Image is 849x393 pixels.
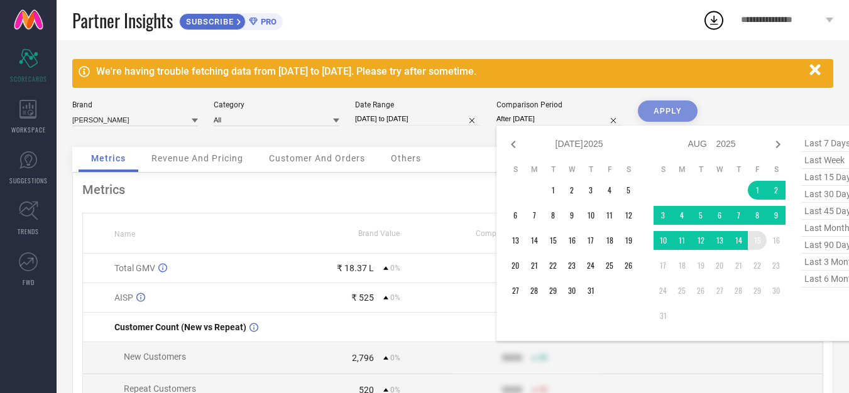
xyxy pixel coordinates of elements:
td: Sat Aug 02 2025 [767,181,786,200]
span: 0% [390,353,400,362]
div: Category [214,100,339,109]
td: Mon Jul 14 2025 [525,231,544,250]
td: Mon Jul 28 2025 [525,281,544,300]
span: WORKSPACE [11,125,46,134]
span: Total GMV [114,263,155,273]
div: We're having trouble fetching data from [DATE] to [DATE]. Please try after sometime. [96,65,803,77]
th: Thursday [581,164,600,175]
span: AISP [114,293,133,303]
td: Sun Aug 24 2025 [654,281,672,300]
td: Tue Jul 15 2025 [544,231,562,250]
span: 0% [390,264,400,272]
td: Wed Jul 09 2025 [562,206,581,225]
td: Fri Jul 04 2025 [600,181,619,200]
span: Others [391,153,421,163]
td: Fri Aug 29 2025 [748,281,767,300]
td: Sat Jul 05 2025 [619,181,638,200]
span: Customer Count (New vs Repeat) [114,322,246,332]
th: Monday [525,164,544,175]
td: Wed Aug 06 2025 [710,206,729,225]
td: Wed Aug 20 2025 [710,256,729,275]
span: Competitors Value [476,229,539,238]
td: Sun Aug 17 2025 [654,256,672,275]
td: Mon Jul 21 2025 [525,256,544,275]
td: Wed Jul 02 2025 [562,181,581,200]
td: Sun Aug 10 2025 [654,231,672,250]
span: Partner Insights [72,8,173,33]
td: Fri Aug 22 2025 [748,256,767,275]
span: Revenue And Pricing [151,153,243,163]
span: New Customers [124,352,186,362]
td: Sat Aug 30 2025 [767,281,786,300]
input: Select comparison period [496,112,622,126]
th: Thursday [729,164,748,175]
span: SUGGESTIONS [9,176,48,185]
span: 50 [539,353,547,362]
td: Thu Aug 07 2025 [729,206,748,225]
td: Mon Aug 18 2025 [672,256,691,275]
th: Sunday [654,164,672,175]
td: Fri Jul 18 2025 [600,231,619,250]
td: Sat Jul 19 2025 [619,231,638,250]
td: Sat Aug 16 2025 [767,231,786,250]
td: Wed Jul 23 2025 [562,256,581,275]
td: Thu Jul 31 2025 [581,281,600,300]
div: Previous month [506,137,521,152]
td: Thu Aug 21 2025 [729,256,748,275]
span: Name [114,230,135,239]
div: Metrics [82,182,823,197]
td: Sun Jul 13 2025 [506,231,525,250]
span: Customer And Orders [269,153,365,163]
td: Mon Aug 25 2025 [672,281,691,300]
div: Brand [72,100,198,109]
div: Next month [770,137,786,152]
td: Wed Aug 27 2025 [710,281,729,300]
div: Date Range [355,100,481,109]
td: Thu Aug 28 2025 [729,281,748,300]
td: Sun Aug 03 2025 [654,206,672,225]
td: Tue Jul 22 2025 [544,256,562,275]
td: Sat Jul 12 2025 [619,206,638,225]
td: Tue Jul 08 2025 [544,206,562,225]
div: 9999 [502,353,522,363]
td: Wed Jul 16 2025 [562,231,581,250]
div: Comparison Period [496,100,622,109]
span: SCORECARDS [10,74,47,83]
div: ₹ 525 [351,293,374,303]
td: Sun Jul 20 2025 [506,256,525,275]
td: Sat Aug 09 2025 [767,206,786,225]
td: Tue Jul 01 2025 [544,181,562,200]
th: Monday [672,164,691,175]
span: 0% [390,293,400,302]
a: SUBSCRIBEPRO [179,10,283,30]
input: Select date range [355,112,481,126]
span: Metrics [91,153,126,163]
td: Thu Jul 03 2025 [581,181,600,200]
td: Tue Aug 05 2025 [691,206,710,225]
th: Saturday [767,164,786,175]
span: SUBSCRIBE [180,17,237,26]
td: Fri Jul 25 2025 [600,256,619,275]
td: Thu Jul 10 2025 [581,206,600,225]
td: Fri Aug 01 2025 [748,181,767,200]
th: Friday [748,164,767,175]
td: Sun Aug 31 2025 [654,306,672,325]
th: Tuesday [544,164,562,175]
td: Sun Jul 27 2025 [506,281,525,300]
td: Tue Aug 19 2025 [691,256,710,275]
span: Brand Value [358,229,400,238]
td: Thu Aug 14 2025 [729,231,748,250]
th: Saturday [619,164,638,175]
span: PRO [258,17,277,26]
td: Sat Jul 26 2025 [619,256,638,275]
div: ₹ 18.37 L [337,263,374,273]
th: Wednesday [710,164,729,175]
td: Tue Aug 12 2025 [691,231,710,250]
td: Fri Aug 15 2025 [748,231,767,250]
td: Wed Aug 13 2025 [710,231,729,250]
td: Tue Jul 29 2025 [544,281,562,300]
div: Open download list [703,9,725,31]
td: Wed Jul 30 2025 [562,281,581,300]
th: Friday [600,164,619,175]
td: Thu Jul 17 2025 [581,231,600,250]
